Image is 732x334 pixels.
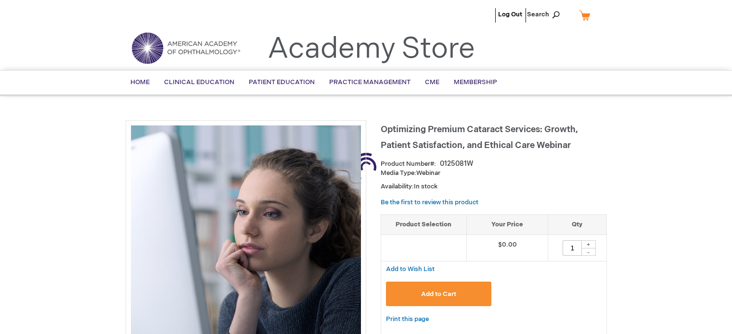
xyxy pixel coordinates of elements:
[242,71,322,94] a: Patient Education
[421,290,456,298] span: Add to Cart
[381,169,607,178] p: Webinar
[249,78,315,86] span: Patient Education
[386,265,435,273] a: Add to Wish List
[581,248,596,256] div: -
[381,124,578,150] span: Optimizing Premium Cataract Services: Growth, Patient Satisfaction, and Ethical Care Webinar
[447,71,504,94] a: Membership
[548,214,606,235] th: Qty
[386,313,429,325] a: Print this page
[130,78,150,86] span: Home
[466,235,548,261] td: $0.00
[527,5,564,24] span: Search
[157,71,242,94] a: Clinical Education
[454,78,497,86] span: Membership
[381,160,436,168] strong: Product Number
[414,183,437,190] span: In stock
[381,182,607,191] p: Availability:
[581,240,596,248] div: +
[498,11,522,18] a: Log Out
[381,169,416,177] strong: Media Type:
[322,71,418,94] a: Practice Management
[268,32,475,66] a: Academy Store
[563,240,582,256] input: Qty
[386,265,435,273] span: Add to Wish List
[425,78,439,86] span: CME
[440,159,473,169] div: 0125081W
[164,78,234,86] span: Clinical Education
[386,282,492,306] button: Add to Cart
[381,214,467,235] th: Product Selection
[466,214,548,235] th: Your Price
[381,198,478,206] a: Be the first to review this product
[418,71,447,94] a: CME
[329,78,411,86] span: Practice Management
